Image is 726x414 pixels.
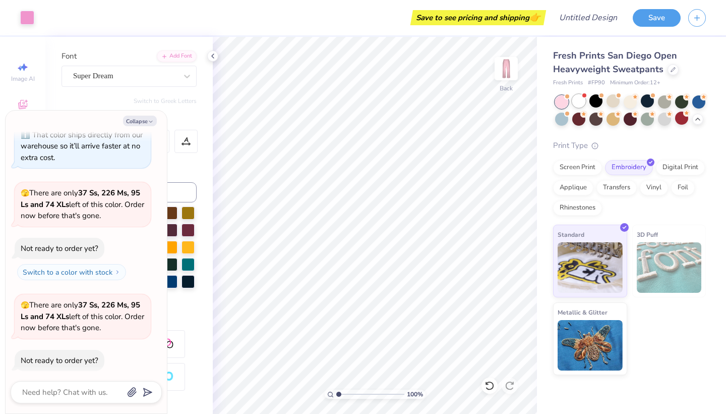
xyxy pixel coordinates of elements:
span: Metallic & Glitter [558,307,608,318]
div: That color ships directly from our warehouse so it’ll arrive faster at no extra cost. [21,130,143,163]
strong: 37 Ss, 226 Ms, 95 Ls and 74 XLs [21,300,140,322]
button: Switch to a color with stock [17,264,126,280]
span: Fresh Prints San Diego Open Heavyweight Sweatpants [553,49,677,75]
span: 🫣 [21,300,29,310]
span: There are only left of this color. Order now before that's gone. [21,188,144,221]
img: Standard [558,242,623,293]
div: Rhinestones [553,200,602,216]
img: Metallic & Glitter [558,320,623,371]
button: Switch to Greek Letters [134,97,197,105]
div: Screen Print [553,160,602,175]
span: 100 % [407,390,423,399]
div: Vinyl [640,180,668,195]
button: Save [633,9,681,27]
span: 🫣 [21,188,29,198]
div: Add Font [157,50,197,62]
span: Image AI [11,75,35,83]
span: 👉 [529,11,540,23]
div: Applique [553,180,593,195]
img: Switch to a color with stock [114,269,120,275]
strong: 37 Ss, 226 Ms, 95 Ls and 74 XLs [21,188,140,210]
div: Transfers [596,180,637,195]
div: Embroidery [605,160,653,175]
div: Digital Print [656,160,705,175]
span: 3D Puff [637,229,658,240]
div: Print Type [553,140,706,151]
span: Minimum Order: 12 + [610,79,660,87]
img: Back [496,59,516,79]
div: Not ready to order yet? [21,243,98,253]
span: Standard [558,229,584,240]
div: Back [500,84,513,93]
button: Collapse [123,116,157,126]
div: Not ready to order yet? [21,355,98,366]
span: There are only left of this color. Order now before that's gone. [21,300,144,333]
span: Fresh Prints [553,79,583,87]
div: Save to see pricing and shipping [413,10,543,25]
img: 3D Puff [637,242,702,293]
input: Untitled Design [551,8,625,28]
span: # FP90 [588,79,605,87]
label: Font [62,50,77,62]
div: Foil [671,180,695,195]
